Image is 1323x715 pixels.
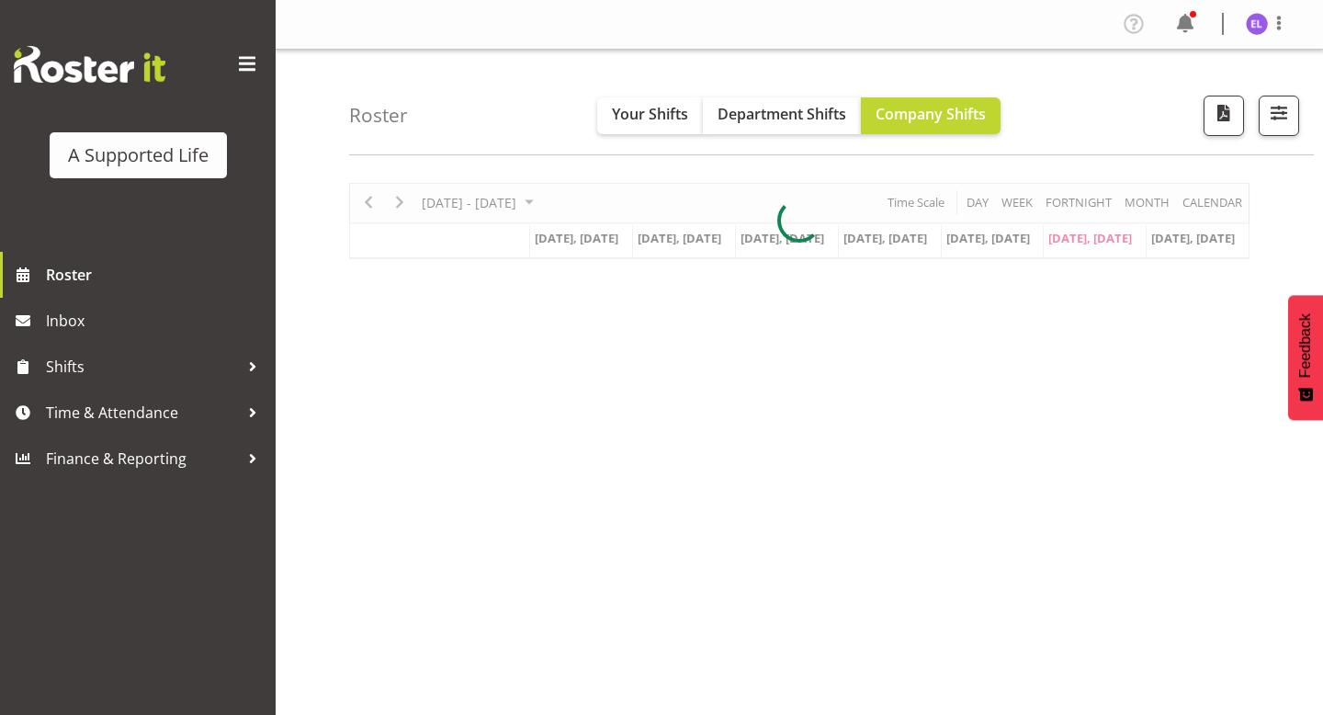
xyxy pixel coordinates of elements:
[46,261,266,289] span: Roster
[46,307,266,335] span: Inbox
[1259,96,1299,136] button: Filter Shifts
[46,445,239,472] span: Finance & Reporting
[1204,96,1244,136] button: Download a PDF of the roster according to the set date range.
[1246,13,1268,35] img: elise-loh5844.jpg
[68,142,209,169] div: A Supported Life
[46,399,239,426] span: Time & Attendance
[861,97,1001,134] button: Company Shifts
[14,46,165,83] img: Rosterit website logo
[718,104,846,124] span: Department Shifts
[612,104,688,124] span: Your Shifts
[876,104,986,124] span: Company Shifts
[1297,313,1314,378] span: Feedback
[703,97,861,134] button: Department Shifts
[597,97,703,134] button: Your Shifts
[46,353,239,380] span: Shifts
[1288,295,1323,420] button: Feedback - Show survey
[349,105,408,126] h4: Roster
